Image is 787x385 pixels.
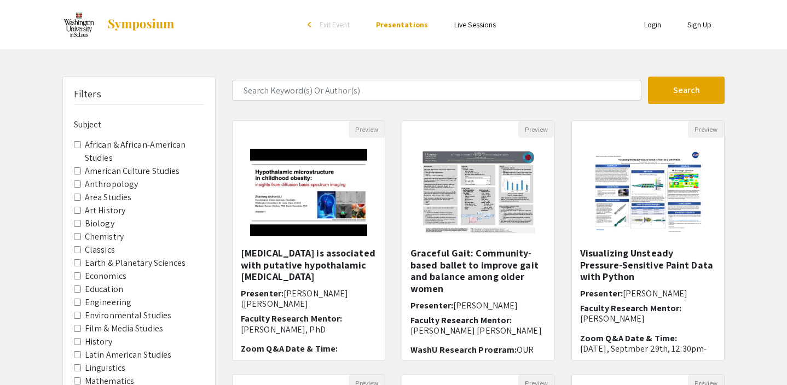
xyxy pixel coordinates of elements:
h5: [MEDICAL_DATA] is associated with putative hypothalamic [MEDICAL_DATA] [241,247,377,283]
h6: Presenter: [410,300,546,311]
a: Presentations [376,20,428,30]
label: Art History [85,204,125,217]
p: [PERSON_NAME] [580,313,716,324]
h5: Visualizing Unsteady Pressure-Sensitive Paint Data with Python [580,247,716,283]
p: [DATE], Septmber 29th, 12:30pm-1pm CT [580,343,716,364]
span: Zoom Q&A Date & Time: [241,343,338,354]
span: Zoom Q&A Date & Time: [580,332,677,344]
label: Chemistry [85,230,124,243]
p: [PERSON_NAME], PhD [241,324,377,335]
h6: Presenter: [241,288,377,309]
span: Faculty Research Mentor: [580,302,681,314]
img: Washington University in St. Louis Undergraduate Research Week 2021 [62,11,96,38]
span: Faculty Research Mentor: [241,313,342,324]
label: Linguistics [85,361,125,375]
img: <p>Graceful Gait:&nbsp;Community-based ballet to improve gait and balance among older women</p><p... [410,138,546,247]
iframe: Chat [8,336,47,377]
button: Preview [518,121,554,138]
div: Open Presentation <p><span style="color: rgb(32, 33, 36);">Childhood obesity is associated with p... [232,120,385,361]
div: Open Presentation <p>Graceful Gait:&nbsp;Community-based ballet to improve gait and balance among... [402,120,555,361]
button: Search [648,77,725,104]
img: Symposium by ForagerOne [107,18,175,31]
a: Washington University in St. Louis Undergraduate Research Week 2021 [62,11,175,38]
label: Environmental Studies [85,309,171,322]
label: American Culture Studies [85,165,180,178]
label: Biology [85,217,114,230]
span: WashU Research Program: [410,344,517,355]
label: Engineering [85,296,131,309]
label: Classics [85,243,115,256]
img: <p>Visualizing Unsteady Pressure-Sensitive Paint Data with Python</p> [580,138,716,247]
label: Anthropology [85,178,138,191]
h5: Graceful Gait: Community-based ballet to improve gait and balance among older women [410,247,546,294]
span: [PERSON_NAME] ([PERSON_NAME] [241,288,348,310]
button: Preview [349,121,385,138]
h6: Subject [74,119,204,130]
h5: Filters [74,88,101,100]
label: Area Studies [85,191,131,204]
img: <p><span style="color: rgb(32, 33, 36);">Childhood obesity is associated with putative hypothalam... [239,138,378,247]
label: African & African-American Studies [85,138,204,165]
a: Live Sessions [454,20,496,30]
label: Latin American Studies [85,348,171,361]
span: Exit Event [320,20,350,30]
span: Faculty Research Mentor: [410,314,512,326]
label: History [85,335,112,348]
button: Preview [688,121,724,138]
label: Earth & Planetary Sciences [85,256,186,270]
div: arrow_back_ios [308,21,314,28]
a: Login [644,20,662,30]
p: [PERSON_NAME] [PERSON_NAME] [410,325,546,336]
span: [PERSON_NAME] [453,300,518,311]
label: Film & Media Studies [85,322,163,335]
a: Sign Up [687,20,711,30]
label: Education [85,283,123,296]
div: Open Presentation <p>Visualizing Unsteady Pressure-Sensitive Paint Data with Python</p> [571,120,725,361]
span: [PERSON_NAME] [623,288,687,299]
h6: Presenter: [580,288,716,299]
label: Economics [85,270,126,283]
input: Search Keyword(s) Or Author(s) [232,80,641,101]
